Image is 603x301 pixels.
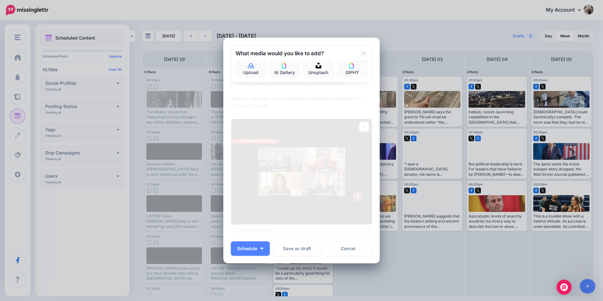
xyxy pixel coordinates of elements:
[324,241,372,256] a: Cancel
[236,51,324,56] h2: What media would you like to add?
[316,63,321,68] img: icon-unsplash-square.png
[282,63,287,68] img: icon-giphy-square.png
[231,96,365,109] mark: [URL][DOMAIN_NAME]
[557,280,572,295] div: Open Intercom Messenger
[231,241,270,256] button: Schedule
[349,63,355,68] img: icon-giphy-square.png
[260,248,263,250] img: arrow-down-white.png
[237,246,257,251] span: Schedule
[303,60,334,78] a: Unsplash
[337,60,368,78] a: GIPHY
[236,60,266,78] a: Upload
[269,60,300,78] a: AI Gallery
[273,241,321,256] button: Save as draft
[237,228,366,234] p: [DOMAIN_NAME]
